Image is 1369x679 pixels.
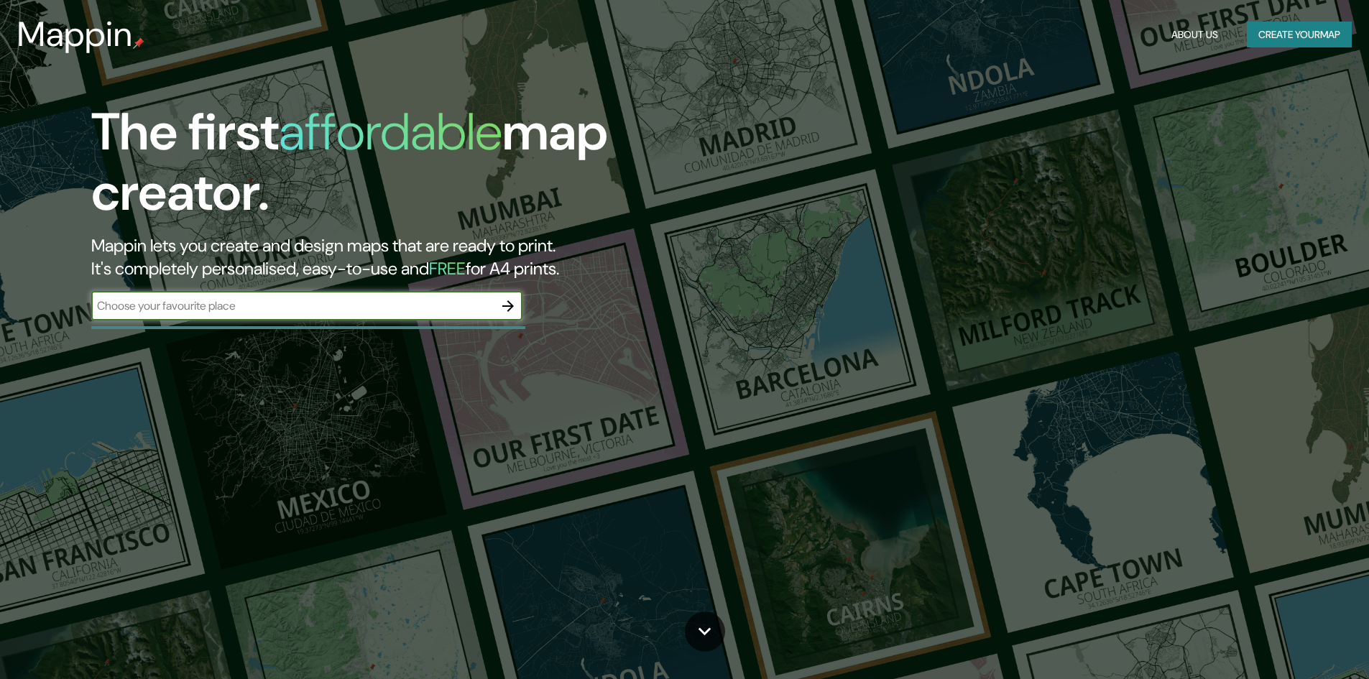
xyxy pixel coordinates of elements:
h3: Mappin [17,14,133,55]
h2: Mappin lets you create and design maps that are ready to print. It's completely personalised, eas... [91,234,776,280]
img: mappin-pin [133,37,144,49]
button: About Us [1166,22,1224,48]
iframe: Help widget launcher [1241,623,1353,663]
h1: The first map creator. [91,102,776,234]
input: Choose your favourite place [91,297,494,314]
h1: affordable [279,98,502,165]
h5: FREE [429,257,466,280]
button: Create yourmap [1247,22,1352,48]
